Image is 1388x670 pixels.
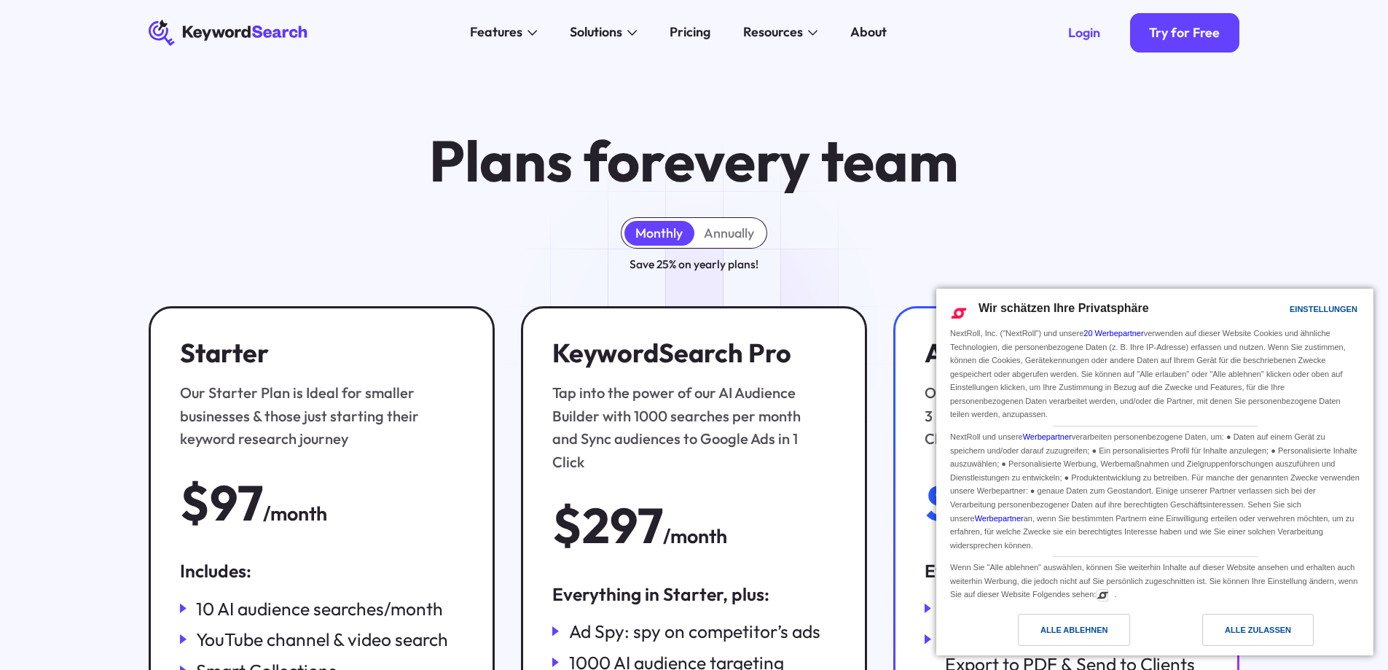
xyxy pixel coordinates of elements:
[1068,25,1100,41] div: Login
[1048,13,1120,52] a: Login
[1149,25,1220,41] div: Try for Free
[552,381,827,473] div: Tap into the power of our AI Audience Builder with 1000 searches per month and Sync audiences to ...
[196,596,443,621] div: 10 AI audience searches/month
[925,381,1199,450] div: Our KeywordSearch Agency Plan includes 3 Users, AI Ad Targeting PDF Reports for Clients & Ability...
[1023,432,1072,441] a: Werbepartner
[570,23,622,42] div: Solutions
[925,338,1199,369] h3: Agency Tier
[1225,622,1291,638] div: Alle zulassen
[664,125,959,196] span: every team
[180,477,263,529] div: $97
[925,477,1064,529] div: $497+
[979,302,1149,314] span: Wir schätzen Ihre Privatsphäre
[947,557,1362,603] div: Wenn Sie "Alle ablehnen" auswählen, können Sie weiterhin Inhalte auf dieser Website ansehen und e...
[1040,622,1107,638] div: Alle ablehnen
[1290,301,1357,317] div: Einstellungen
[429,131,959,191] h1: Plans for
[704,225,754,241] div: Annually
[1130,13,1240,52] a: Try for Free
[552,582,836,607] div: Everything in Starter, plus:
[263,499,327,529] div: /month
[947,426,1362,553] div: NextRoll und unsere verarbeiten personenbezogene Daten, um: ● Daten auf einem Gerät zu speichern ...
[1083,329,1143,338] a: 20 Werbepartner
[569,619,820,644] div: Ad Spy: spy on competitor’s ads
[180,381,455,450] div: Our Starter Plan is Ideal for smaller businesses & those just starting their keyword research jou...
[180,338,455,369] h3: Starter
[552,499,663,551] div: $297
[925,558,1208,583] div: Everything in Ad Spy, plus:
[630,255,758,273] div: Save 25% on yearly plans!
[1264,297,1299,324] a: Einstellungen
[660,20,721,46] a: Pricing
[470,23,522,42] div: Features
[841,20,897,46] a: About
[670,23,710,42] div: Pricing
[947,325,1362,423] div: NextRoll, Inc. ("NextRoll") und unsere verwenden auf dieser Website Cookies und ähnliche Technolo...
[743,23,803,42] div: Resources
[975,514,1024,523] a: Werbepartner
[180,558,463,583] div: Includes:
[850,23,887,42] div: About
[945,614,1155,653] a: Alle ablehnen
[1155,614,1365,653] a: Alle zulassen
[552,338,827,369] h3: KeywordSearch Pro
[663,521,727,552] div: /month
[196,627,448,652] div: YouTube channel & video search
[635,225,683,241] div: Monthly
